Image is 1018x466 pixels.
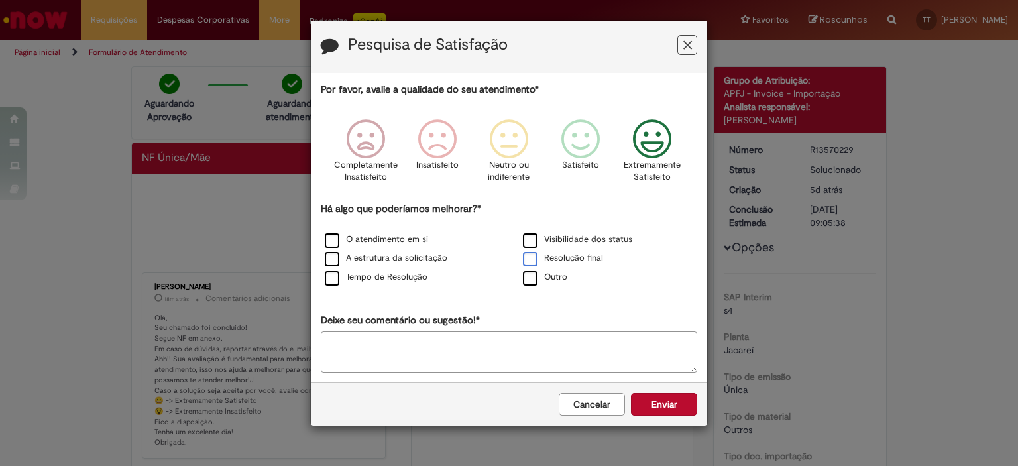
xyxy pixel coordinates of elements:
label: A estrutura da solicitação [325,252,447,264]
button: Cancelar [559,393,625,416]
label: Deixe seu comentário ou sugestão!* [321,314,480,327]
p: Satisfeito [562,159,599,172]
p: Insatisfeito [416,159,459,172]
label: O atendimento em si [325,233,428,246]
p: Completamente Insatisfeito [334,159,398,184]
div: Neutro ou indiferente [475,109,543,200]
label: Tempo de Resolução [325,271,427,284]
div: Insatisfeito [404,109,471,200]
label: Outro [523,271,567,284]
div: Extremamente Satisfeito [618,109,686,200]
label: Por favor, avalie a qualidade do seu atendimento* [321,83,539,97]
label: Visibilidade dos status [523,233,632,246]
div: Satisfeito [547,109,614,200]
div: Completamente Insatisfeito [331,109,399,200]
p: Extremamente Satisfeito [624,159,681,184]
label: Resolução final [523,252,603,264]
button: Enviar [631,393,697,416]
div: Há algo que poderíamos melhorar?* [321,202,697,288]
label: Pesquisa de Satisfação [348,36,508,54]
p: Neutro ou indiferente [485,159,533,184]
